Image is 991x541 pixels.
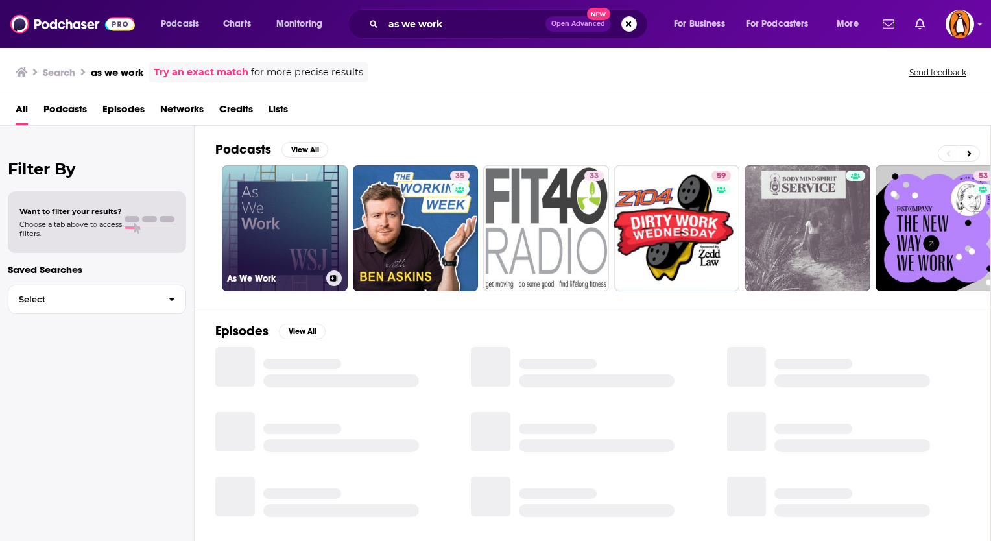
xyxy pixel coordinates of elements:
[10,12,135,36] img: Podchaser - Follow, Share and Rate Podcasts
[279,324,326,339] button: View All
[269,99,288,125] a: Lists
[91,66,143,78] h3: as we work
[360,9,660,39] div: Search podcasts, credits, & more...
[223,15,251,33] span: Charts
[222,165,348,291] a: As We Work
[946,10,974,38] span: Logged in as penguin_portfolio
[8,263,186,276] p: Saved Searches
[19,220,122,238] span: Choose a tab above to access filters.
[8,295,158,304] span: Select
[154,65,248,80] a: Try an exact match
[910,13,930,35] a: Show notifications dropdown
[215,14,259,34] a: Charts
[19,207,122,216] span: Want to filter your results?
[614,165,740,291] a: 59
[717,170,726,183] span: 59
[276,15,322,33] span: Monitoring
[483,165,609,291] a: 33
[665,14,741,34] button: open menu
[878,13,900,35] a: Show notifications dropdown
[251,65,363,80] span: for more precise results
[746,15,809,33] span: For Podcasters
[674,15,725,33] span: For Business
[587,8,610,20] span: New
[946,10,974,38] button: Show profile menu
[455,170,464,183] span: 35
[16,99,28,125] a: All
[353,165,479,291] a: 35
[738,14,828,34] button: open menu
[215,141,271,158] h2: Podcasts
[828,14,875,34] button: open menu
[905,67,970,78] button: Send feedback
[215,323,326,339] a: EpisodesView All
[267,14,339,34] button: open menu
[281,142,328,158] button: View All
[837,15,859,33] span: More
[545,16,611,32] button: Open AdvancedNew
[946,10,974,38] img: User Profile
[43,99,87,125] a: Podcasts
[219,99,253,125] a: Credits
[450,171,470,181] a: 35
[711,171,731,181] a: 59
[160,99,204,125] a: Networks
[215,323,269,339] h2: Episodes
[227,273,321,284] h3: As We Work
[8,160,186,178] h2: Filter By
[215,141,328,158] a: PodcastsView All
[43,66,75,78] h3: Search
[551,21,605,27] span: Open Advanced
[152,14,216,34] button: open menu
[590,170,599,183] span: 33
[8,285,186,314] button: Select
[383,14,545,34] input: Search podcasts, credits, & more...
[584,171,604,181] a: 33
[102,99,145,125] a: Episodes
[979,170,988,183] span: 53
[161,15,199,33] span: Podcasts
